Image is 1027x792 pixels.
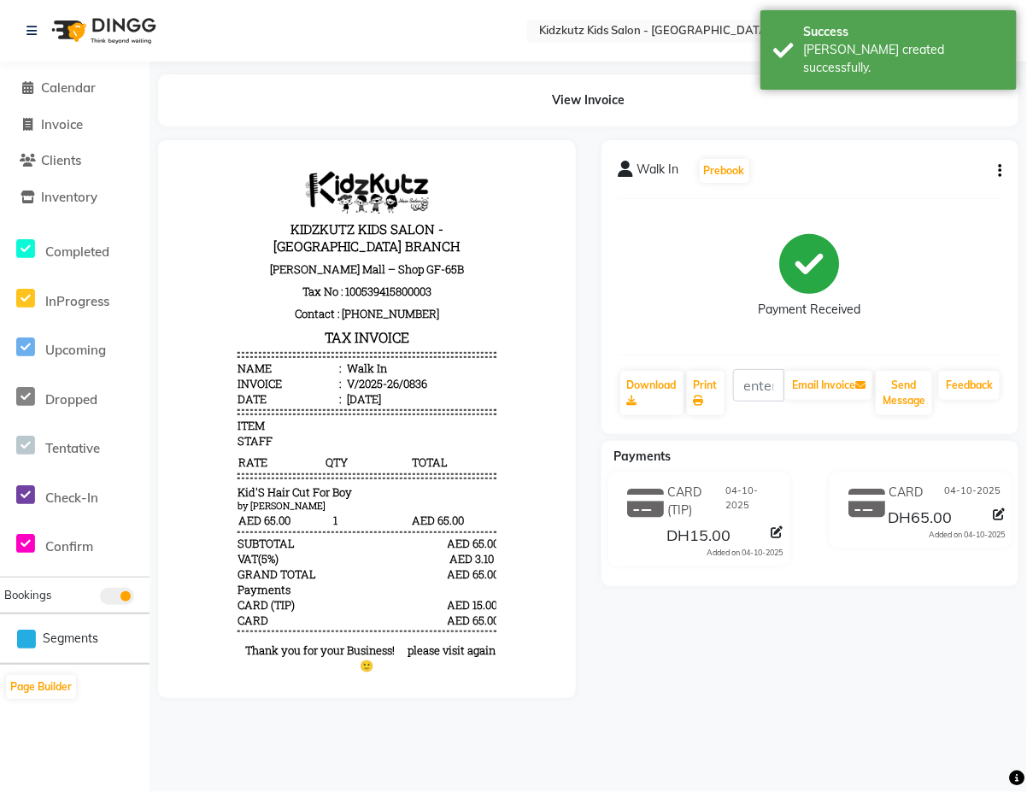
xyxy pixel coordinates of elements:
[939,371,1000,400] a: Feedback
[43,630,98,648] span: Segments
[667,484,726,519] span: CARD (TIP)
[41,79,96,96] span: Calendar
[168,234,206,249] div: [DATE]
[62,394,83,409] span: VAT
[707,547,783,559] div: Added on 04-10-2025
[168,516,196,531] span: Sales
[168,203,212,219] div: Walk In
[150,296,234,314] span: QTY
[929,529,1005,541] div: Added on 04-10-2025
[759,302,861,320] div: Payment Received
[62,101,320,123] p: [PERSON_NAME] Mall – Shop GF-65B
[44,7,161,55] img: logo
[62,219,166,234] div: Invoice
[62,440,120,455] span: CARD (TIP)
[4,188,145,208] a: Inventory
[666,525,731,549] span: DH15.00
[4,79,145,98] a: Calendar
[62,167,320,192] h3: TAX INVOICE
[62,409,141,425] div: GRAND TOTAL
[62,261,90,276] span: ITEM
[45,243,109,260] span: Completed
[62,394,103,409] div: ( )
[158,74,1018,126] div: View Invoice
[614,449,672,464] span: Payments
[803,41,1004,77] div: Bill created successfully.
[733,369,785,402] input: enter email
[45,342,106,358] span: Upcoming
[45,490,98,506] span: Check-In
[62,296,147,314] span: RATE
[150,355,234,372] span: 1
[127,14,255,56] img: file_1752475529546.jpg
[62,327,177,343] span: Kid'S Hair Cut For Boy
[236,355,320,372] span: AED 65.00
[4,115,145,135] a: Invoice
[62,355,147,372] span: AED 65.00
[86,394,100,409] span: 5%
[45,391,97,408] span: Dropped
[62,425,115,440] div: Payments
[62,234,166,249] div: Date
[62,378,120,394] div: SUBTOTAL
[700,159,749,183] button: Prebook
[236,296,320,314] span: TOTAL
[273,409,321,425] div: AED 65.00
[164,234,166,249] span: :
[4,588,51,601] span: Bookings
[6,675,76,699] button: Page Builder
[620,371,684,415] a: Download
[45,440,100,456] span: Tentative
[4,151,145,171] a: Clients
[62,485,320,516] p: ‎ ‎ ‎ Thank you for your Business!‎ ‎ ‎ ‎ ‎ please visit again 🙂
[273,394,321,409] div: AED 3.10
[62,60,320,101] h3: KIDZKUTZ KIDS SALON - [GEOGRAPHIC_DATA] BRANCH
[889,484,924,502] span: CARD
[62,203,166,219] div: Name
[785,371,872,400] button: Email Invoice
[62,276,97,291] span: STAFF
[62,145,320,167] p: Contact : [PHONE_NUMBER]
[164,219,166,234] span: :
[876,371,932,415] button: Send Message
[164,203,166,219] span: :
[62,516,320,531] div: Generated By : at [DATE] 11:20 AM
[944,484,1001,502] span: 04-10-2025
[45,538,93,554] span: Confirm
[41,116,83,132] span: Invoice
[273,455,321,471] div: AED 65.00
[687,371,725,415] a: Print
[62,455,93,471] span: CARD
[273,440,321,455] div: AED 15.00
[62,123,320,145] p: Tax No : 100539415800003
[62,343,150,355] small: by [PERSON_NAME]
[803,23,1004,41] div: Success
[168,219,252,234] div: V/2025-26/0836
[637,161,679,185] span: Walk In
[273,378,321,394] div: AED 65.00
[45,293,109,309] span: InProgress
[889,507,953,531] span: DH65.00
[726,484,779,519] span: 04-10-2025
[41,152,81,168] span: Clients
[41,189,97,205] span: Inventory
